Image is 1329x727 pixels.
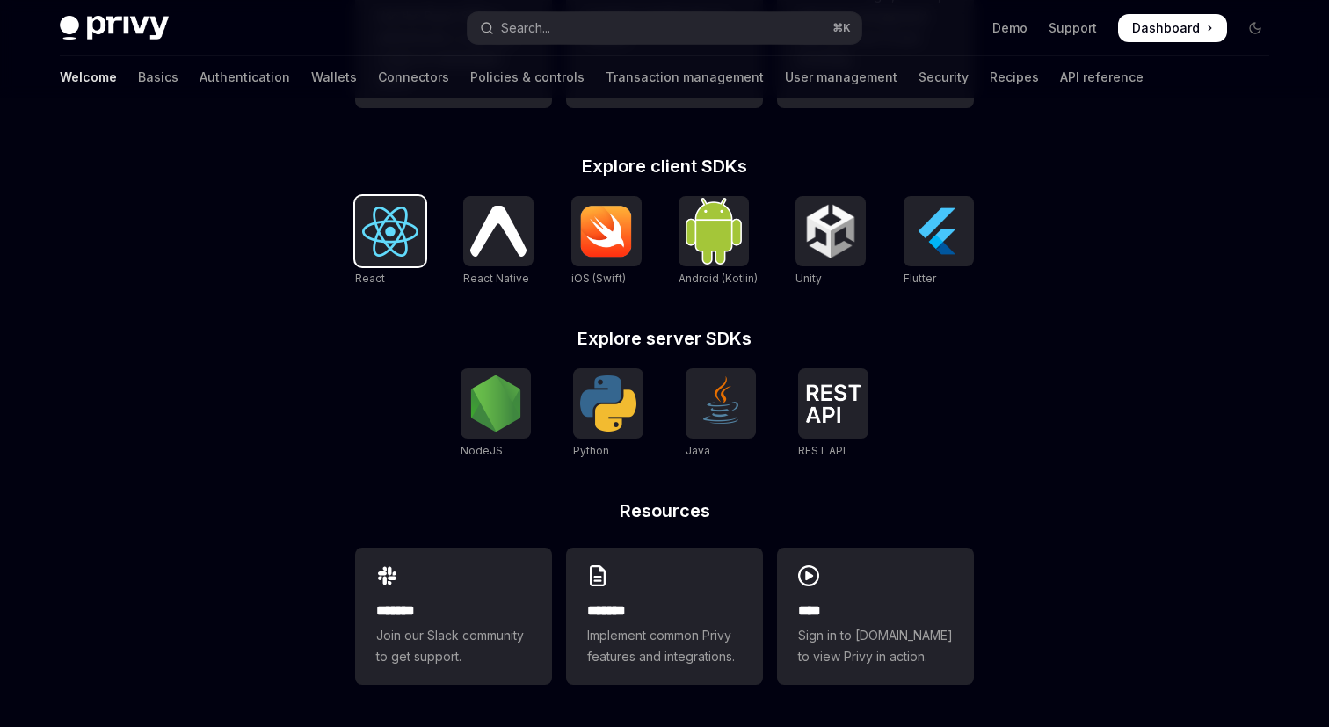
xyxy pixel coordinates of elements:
img: Unity [802,203,859,259]
span: Join our Slack community to get support. [376,625,531,667]
img: dark logo [60,16,169,40]
a: Welcome [60,56,117,98]
a: User management [785,56,897,98]
a: UnityUnity [795,196,866,287]
a: Android (Kotlin)Android (Kotlin) [679,196,758,287]
a: Support [1049,19,1097,37]
img: Android (Kotlin) [686,198,742,264]
a: Transaction management [606,56,764,98]
a: **** **Join our Slack community to get support. [355,548,552,685]
span: Sign in to [DOMAIN_NAME] to view Privy in action. [798,625,953,667]
h2: Explore client SDKs [355,157,974,175]
span: Dashboard [1132,19,1200,37]
a: FlutterFlutter [904,196,974,287]
a: ****Sign in to [DOMAIN_NAME] to view Privy in action. [777,548,974,685]
a: Connectors [378,56,449,98]
span: React [355,272,385,285]
span: iOS (Swift) [571,272,626,285]
img: Flutter [911,203,967,259]
a: Basics [138,56,178,98]
h2: Explore server SDKs [355,330,974,347]
a: JavaJava [686,368,756,460]
span: Java [686,444,710,457]
a: Dashboard [1118,14,1227,42]
span: Unity [795,272,822,285]
a: Security [919,56,969,98]
span: ⌘ K [832,21,851,35]
div: Search... [501,18,550,39]
img: iOS (Swift) [578,205,635,258]
span: React Native [463,272,529,285]
span: REST API [798,444,846,457]
button: Toggle dark mode [1241,14,1269,42]
h2: Resources [355,502,974,520]
img: Python [580,375,636,432]
a: React NativeReact Native [463,196,534,287]
img: Java [693,375,749,432]
a: ReactReact [355,196,425,287]
a: NodeJSNodeJS [461,368,531,460]
span: Flutter [904,272,936,285]
img: React Native [470,206,527,256]
a: Authentication [200,56,290,98]
span: Implement common Privy features and integrations. [587,625,742,667]
a: API reference [1060,56,1144,98]
a: PythonPython [573,368,643,460]
img: NodeJS [468,375,524,432]
a: iOS (Swift)iOS (Swift) [571,196,642,287]
a: Policies & controls [470,56,585,98]
span: NodeJS [461,444,503,457]
a: Demo [992,19,1028,37]
a: REST APIREST API [798,368,868,460]
a: **** **Implement common Privy features and integrations. [566,548,763,685]
button: Open search [468,12,861,44]
span: Python [573,444,609,457]
a: Wallets [311,56,357,98]
span: Android (Kotlin) [679,272,758,285]
a: Recipes [990,56,1039,98]
img: React [362,207,418,257]
img: REST API [805,384,861,423]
